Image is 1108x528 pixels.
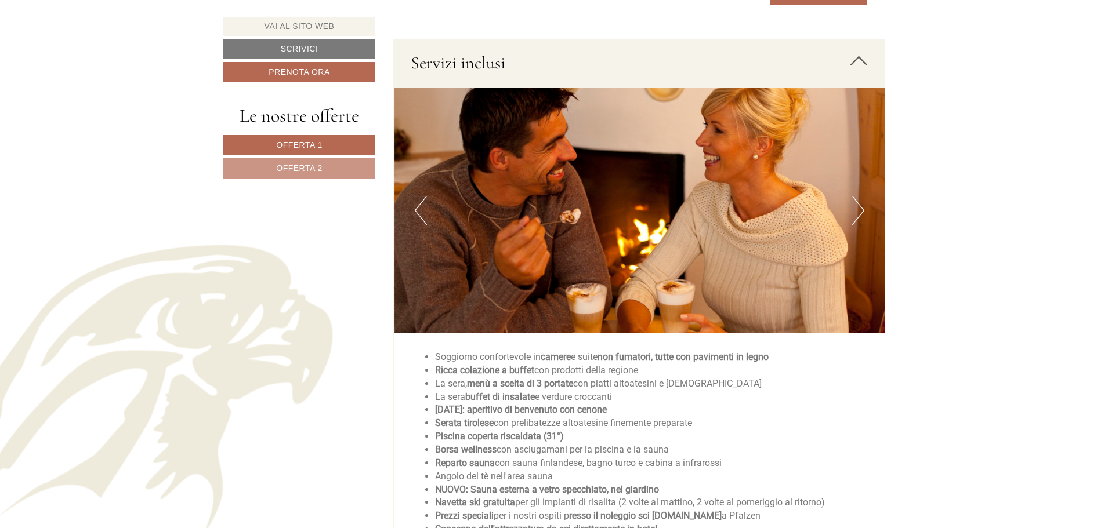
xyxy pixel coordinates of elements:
strong: Navetta ski gratuita [435,497,515,508]
li: con asciugamani per la piscina e la sauna [435,443,868,457]
strong: [DATE]: aperitivo di benvenuto con cenone [435,404,607,415]
span: Offerta 2 [276,163,322,173]
a: Scrivici [223,39,375,59]
strong: Serata tirolese [435,417,494,428]
strong: Prezzi speciali [435,510,494,521]
li: con sauna finlandese, bagno turco e cabina a infrarossi [435,457,868,470]
strong: camere [541,351,571,362]
strong: Reparto sauna [435,457,495,468]
strong: resso il noleggio sci [DOMAIN_NAME] [569,510,722,521]
strong: non fumatori, tutte con pavimenti in legno [598,351,769,362]
li: per i nostri ospiti p a Pfalzen [435,509,868,523]
strong: menù a scelta di 3 portate [467,378,573,389]
div: Le nostre offerte [223,103,375,129]
li: con prodotti della regione [435,364,868,377]
strong: Borsa wellness [435,444,497,455]
div: Servizi inclusi [393,39,885,88]
strong: Ricca colazione a buffet [435,365,534,376]
strong: Piscina coperta riscaldata (31°) [435,431,564,442]
a: Prenota ora [223,62,375,82]
li: La sera, con piatti altoatesini e [DEMOGRAPHIC_DATA] [435,377,868,391]
strong: buffet di insalate [465,391,535,402]
li: con prelibatezze altoatesine finemente preparate [435,417,868,430]
span: Offerta 1 [276,140,322,150]
a: Vai al sito web [223,17,375,36]
li: La sera e verdure croccanti [435,391,868,404]
button: Previous [415,196,427,225]
li: Angolo del tè nell'area sauna [435,470,868,483]
li: per gli impianti di risalita (2 volte al mattino, 2 volte al pomeriggio al ritorno) [435,496,868,509]
strong: NUOVO: Sauna esterna a vetro specchiato, nel giardino [435,484,659,495]
button: Next [852,196,864,225]
li: Soggiorno confortevole in e suite [435,351,868,364]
